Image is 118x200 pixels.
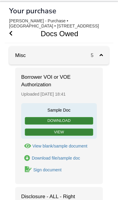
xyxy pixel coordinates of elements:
[91,53,100,58] span: 5
[32,156,80,160] div: Download file/sample doc
[9,24,12,43] a: Go Back
[9,18,109,29] div: [PERSON_NAME] - Purchase • [GEOGRAPHIC_DATA] • [STREET_ADDRESS]
[21,155,80,161] a: Download Borrower VOI or VOE Authorization
[21,88,97,100] div: Uploaded [DATE] 18:41
[21,74,82,88] span: Borrower VOI or VOE Authorization
[25,129,93,136] a: View
[9,52,26,58] a: Misc
[25,117,93,125] a: Download
[21,166,62,174] a: Sign Form
[21,143,87,149] button: View Borrower VOI or VOE Authorization
[9,7,56,15] h1: Your purchase
[5,24,107,43] h1: Docs Owed
[32,144,87,148] div: View blank/sample document
[33,167,61,172] div: Sign document
[24,106,94,113] span: Sample Doc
